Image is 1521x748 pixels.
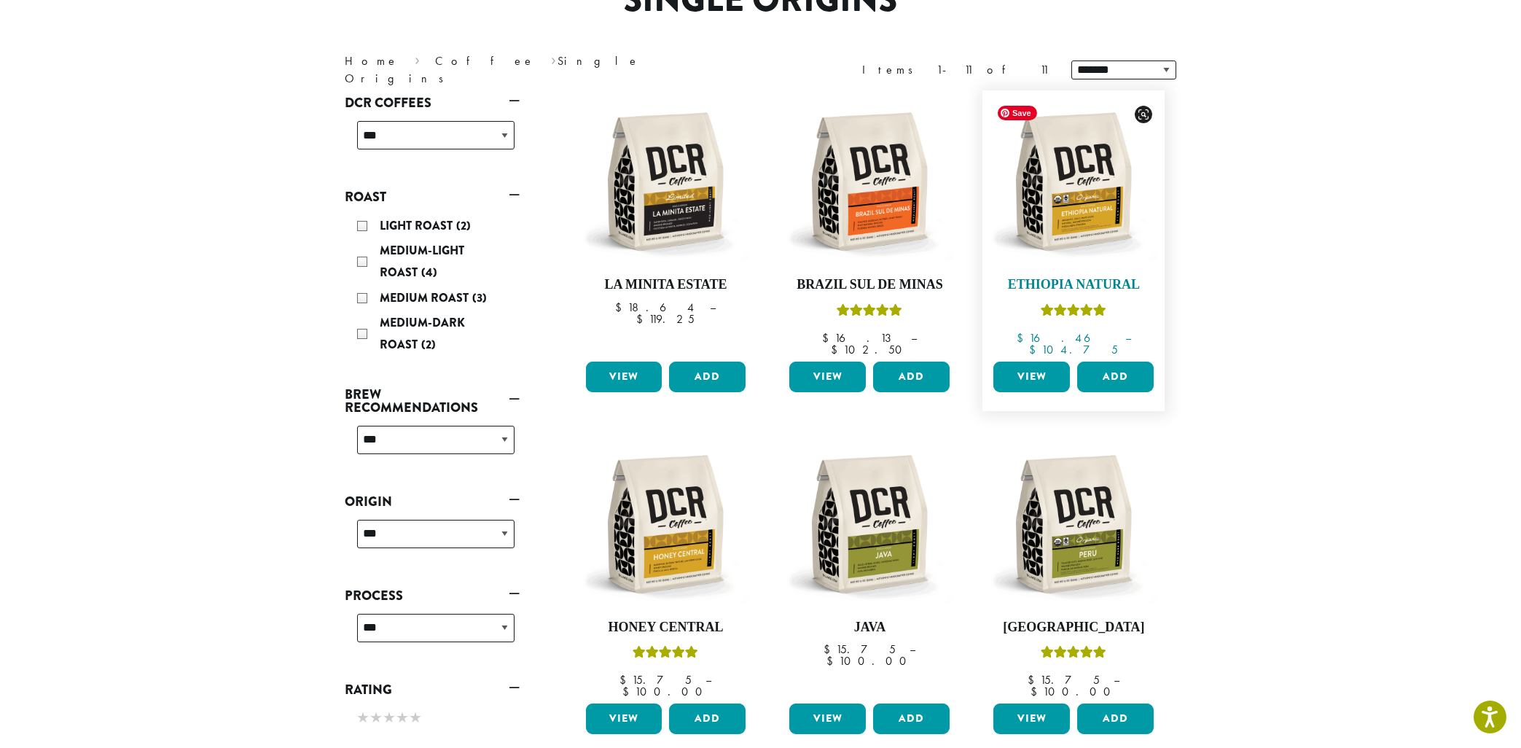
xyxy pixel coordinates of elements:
a: Brazil Sul De MinasRated 5.00 out of 5 [786,98,953,356]
span: › [415,47,420,70]
a: Coffee [435,53,535,69]
bdi: 15.75 [1028,672,1100,687]
span: $ [824,642,836,657]
span: $ [826,653,839,669]
a: View [586,362,662,392]
button: Add [873,362,950,392]
span: Medium Roast [380,289,473,306]
h4: Java [786,620,953,636]
span: › [551,47,556,70]
nav: Breadcrumb [345,52,739,87]
bdi: 104.75 [1029,342,1118,357]
span: – [1114,672,1119,687]
button: Add [669,704,746,734]
img: DCR-12oz-Java-Stock-scaled.png [786,440,953,608]
div: Brew Recommendations [345,420,520,472]
span: ★ [410,707,423,728]
a: Roast [345,184,520,209]
bdi: 102.50 [831,342,909,357]
span: Save [998,106,1037,120]
span: Medium-Light Roast [380,242,465,281]
a: Home [345,53,399,69]
span: $ [622,684,635,699]
div: Rating [345,702,520,736]
a: Rating [345,677,520,702]
span: $ [1028,672,1040,687]
h4: La Minita Estate [582,277,750,293]
div: Origin [345,514,520,566]
img: DCR-12oz-Brazil-Sul-De-Minas-Stock-scaled.png [786,98,953,265]
a: View [586,704,662,734]
bdi: 15.75 [619,672,692,687]
a: Java [786,440,953,698]
div: Process [345,608,520,660]
div: Rated 4.83 out of 5 [1041,644,1106,666]
bdi: 119.25 [636,311,695,327]
bdi: 18.64 [615,300,696,315]
span: $ [1029,342,1041,357]
span: $ [831,342,843,357]
bdi: 15.75 [824,642,896,657]
h4: Honey Central [582,620,750,636]
bdi: 16.13 [822,330,897,346]
a: View [789,704,866,734]
span: – [705,672,711,687]
span: $ [619,672,632,687]
div: DCR Coffees [345,115,520,167]
span: – [710,300,716,315]
span: Light Roast [380,217,457,234]
span: $ [1031,684,1043,699]
div: Items 1-11 of 11 [863,61,1049,79]
span: $ [822,330,834,346]
a: View [993,362,1070,392]
a: View [993,704,1070,734]
span: – [911,330,917,346]
bdi: 16.46 [1017,330,1111,346]
a: Origin [345,489,520,514]
a: View [789,362,866,392]
span: (4) [422,264,438,281]
img: DCR-12oz-FTO-Peru-Stock-scaled.png [990,440,1157,608]
bdi: 100.00 [826,653,913,669]
span: – [1125,330,1131,346]
span: ★ [396,707,410,728]
h4: Ethiopia Natural [990,277,1157,293]
button: Add [669,362,746,392]
span: ★ [370,707,383,728]
span: $ [636,311,649,327]
div: Rated 5.00 out of 5 [633,644,698,666]
div: Rated 5.00 out of 5 [1041,302,1106,324]
span: (2) [457,217,472,234]
span: ★ [383,707,396,728]
a: Honey CentralRated 5.00 out of 5 [582,440,750,698]
span: ★ [357,707,370,728]
div: Rated 5.00 out of 5 [837,302,902,324]
span: – [910,642,915,657]
a: DCR Coffees [345,90,520,115]
span: (3) [473,289,488,306]
bdi: 100.00 [1031,684,1117,699]
button: Add [873,704,950,734]
a: Brew Recommendations [345,382,520,420]
img: DCR-12oz-La-Minita-Estate-Stock-scaled.png [582,98,749,265]
button: Add [1077,362,1154,392]
bdi: 100.00 [622,684,709,699]
a: Ethiopia NaturalRated 5.00 out of 5 [990,98,1157,356]
span: Medium-Dark Roast [380,314,466,353]
a: La Minita Estate [582,98,750,356]
a: Process [345,583,520,608]
button: Add [1077,704,1154,734]
span: (2) [422,336,437,353]
div: Roast [345,209,520,364]
h4: [GEOGRAPHIC_DATA] [990,620,1157,636]
img: DCR-12oz-Honey-Central-Stock-scaled.png [582,440,749,608]
img: DCR-12oz-FTO-Ethiopia-Natural-Stock-scaled.png [990,98,1157,265]
span: $ [1017,330,1029,346]
h4: Brazil Sul De Minas [786,277,953,293]
span: $ [615,300,627,315]
a: [GEOGRAPHIC_DATA]Rated 4.83 out of 5 [990,440,1157,698]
